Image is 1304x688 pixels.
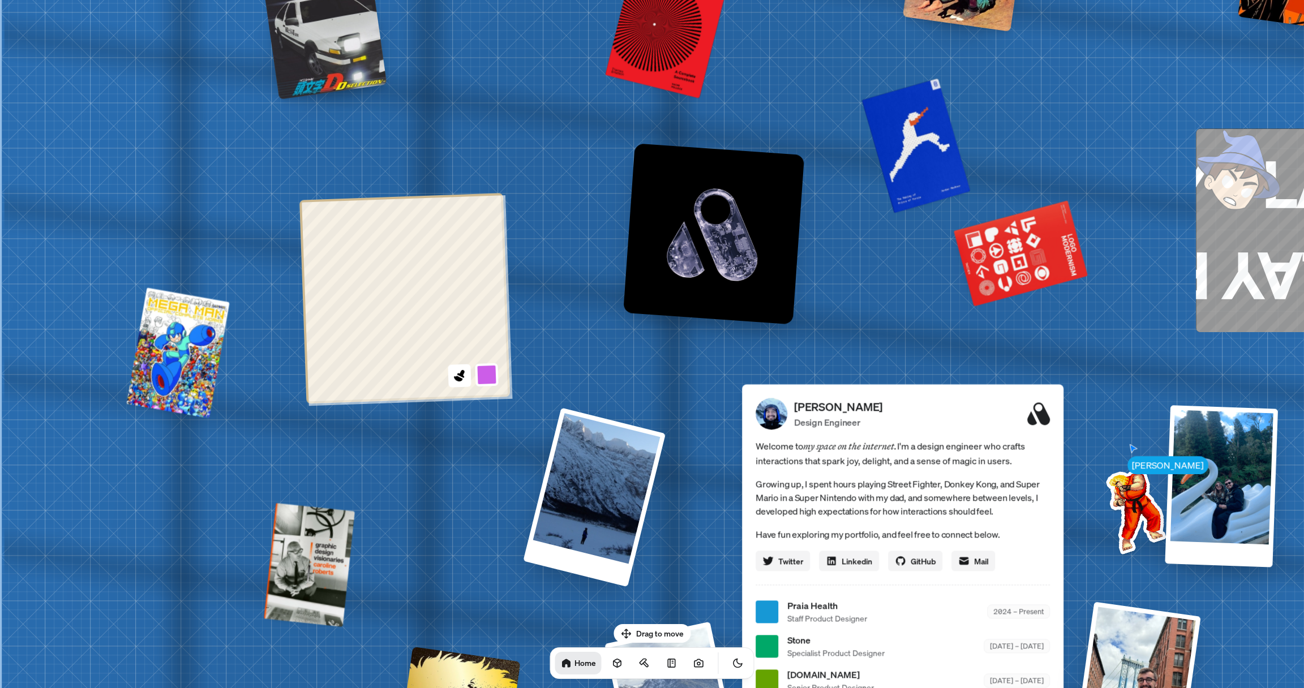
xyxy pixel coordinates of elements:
div: 2024 – Present [987,604,1050,618]
span: Welcome to I'm a design engineer who crafts interactions that spark joy, delight, and a sense of ... [756,438,1050,468]
p: Growing up, I spent hours playing Street Fighter, Donkey Kong, and Super Mario in a Super Nintend... [756,477,1050,518]
span: [DOMAIN_NAME] [787,668,874,681]
a: Twitter [756,551,810,571]
img: Logo variation 1 [623,143,804,324]
a: Linkedin [819,551,879,571]
span: Mail [974,555,988,567]
p: Have fun exploring my portfolio, and feel free to connect below. [756,527,1050,541]
a: Mail [951,551,995,571]
span: Specialist Product Designer [787,647,885,659]
span: Staff Product Designer [787,612,867,624]
a: Home [555,652,602,674]
span: Linkedin [842,555,872,567]
p: [PERSON_NAME] [794,398,882,415]
span: Stone [787,633,885,647]
div: [DATE] – [DATE] [984,639,1050,653]
em: my space on the internet. [803,440,897,451]
img: Profile Picture [756,398,787,429]
a: GitHub [888,551,942,571]
span: Twitter [778,555,803,567]
span: GitHub [911,555,936,567]
img: Profile example [1076,452,1191,566]
div: [DATE] – [DATE] [984,673,1050,687]
h1: Home [574,657,596,668]
p: Design Engineer [794,415,882,429]
button: Toggle Theme [727,652,749,674]
span: Praia Health [787,599,867,612]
